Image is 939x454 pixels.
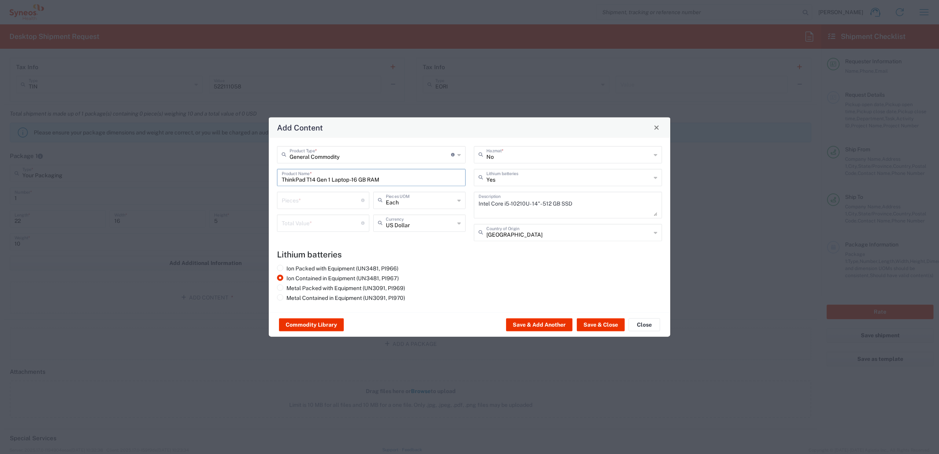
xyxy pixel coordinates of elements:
[277,274,399,281] label: Ion Contained in Equipment (UN3481, PI967)
[651,122,662,133] button: Close
[277,294,405,301] label: Metal Contained in Equipment (UN3091, PI970)
[279,318,344,331] button: Commodity Library
[277,284,405,291] label: Metal Packed with Equipment (UN3091, PI969)
[277,249,662,259] h4: Lithium batteries
[629,318,660,331] button: Close
[577,318,625,331] button: Save & Close
[277,265,398,272] label: Ion Packed with Equipment (UN3481, PI966)
[277,121,323,133] h4: Add Content
[506,318,572,331] button: Save & Add Another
